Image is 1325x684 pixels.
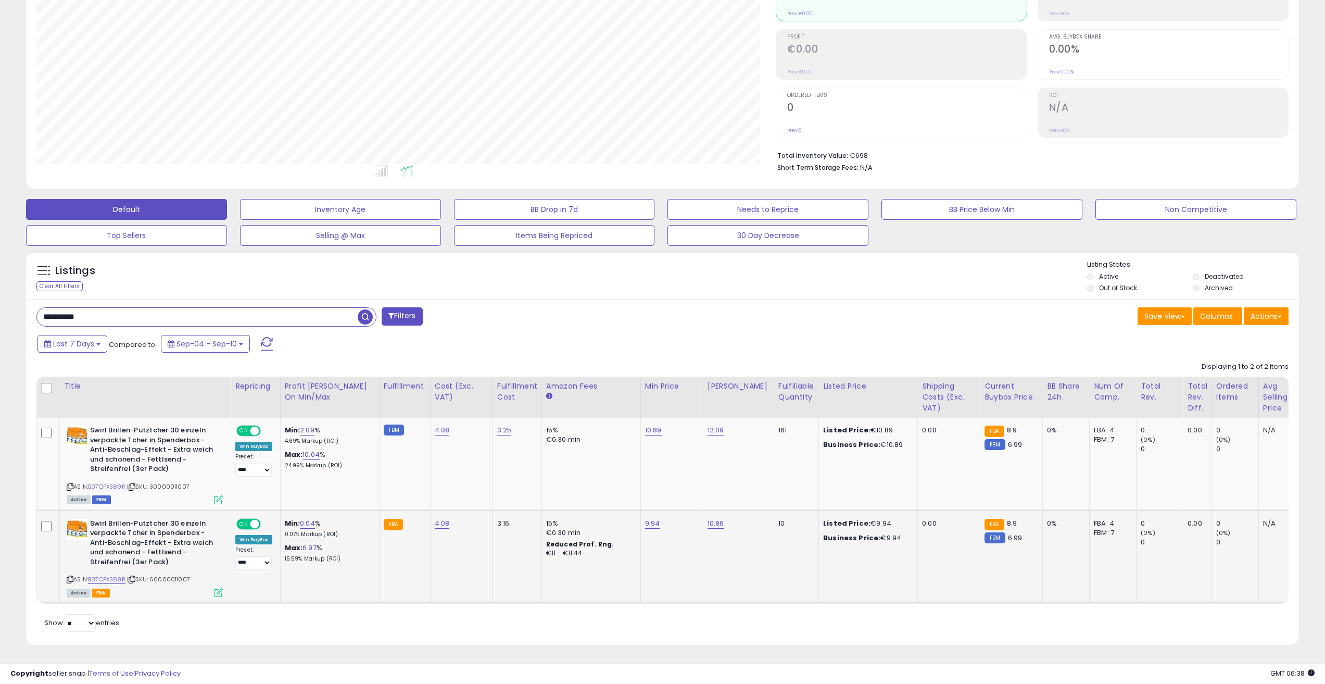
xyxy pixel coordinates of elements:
[1094,519,1128,528] div: FBA: 4
[787,10,813,17] small: Prev: €0.00
[1216,426,1258,435] div: 0
[1138,307,1192,325] button: Save View
[1141,529,1155,537] small: (0%)
[237,427,250,436] span: ON
[1141,444,1183,454] div: 0
[88,482,125,491] a: B07CPX389R
[55,264,95,278] h5: Listings
[1007,425,1017,435] span: 8.9
[127,575,190,583] span: | SKU: 60000011007
[708,425,724,436] a: 12.09
[67,426,223,503] div: ASIN:
[1094,381,1132,403] div: Num of Comp.
[109,340,157,350] span: Compared to:
[92,589,110,598] span: FBA
[382,307,422,326] button: Filters
[285,518,300,528] b: Min:
[667,225,868,246] button: 30 Day Decrease
[1205,283,1233,292] label: Archived
[985,381,1038,403] div: Current Buybox Price
[285,425,300,435] b: Min:
[667,199,868,220] button: Needs to Reprice
[235,442,272,451] div: Win BuyBox
[285,543,303,553] b: Max:
[645,518,660,529] a: 9.94
[1007,518,1017,528] span: 8.9
[708,518,724,529] a: 10.86
[778,426,811,435] div: 161
[44,618,119,628] span: Show: entries
[546,392,552,401] small: Amazon Fees.
[10,669,181,679] div: seller snap | |
[135,668,181,678] a: Privacy Policy
[1008,440,1023,450] span: 6.99
[1049,34,1288,40] span: Avg. Buybox Share
[67,426,87,446] img: 51oEpkp4PKL._SL40_.jpg
[1270,668,1315,678] span: 2025-09-18 06:38 GMT
[384,425,404,436] small: FBM
[985,532,1005,543] small: FBM
[497,425,512,436] a: 3.25
[823,381,913,392] div: Listed Price
[1047,519,1081,528] div: 0%
[435,518,450,529] a: 4.08
[645,381,699,392] div: Min Price
[285,450,371,469] div: %
[708,381,769,392] div: [PERSON_NAME]
[1263,519,1297,528] div: N/A
[67,495,91,504] span: All listings currently available for purchase on Amazon
[53,339,94,349] span: Last 7 Days
[922,381,976,414] div: Shipping Costs (Exc. VAT)
[90,426,217,477] b: Swirl Brillen-Putztcher 30 einzeln verpackte Tcher in Spenderbox - Anti-Beschlag-Effekt - Extra w...
[985,426,1004,437] small: FBA
[1200,311,1233,321] span: Columns
[237,519,250,528] span: ON
[778,519,811,528] div: 10
[1216,519,1258,528] div: 0
[777,148,1281,161] li: €698
[546,528,633,538] div: €0.30 min
[26,225,227,246] button: Top Sellers
[787,34,1026,40] span: Profit
[1216,436,1231,444] small: (0%)
[787,43,1026,57] h2: €0.00
[823,426,910,435] div: €10.89
[1202,362,1289,372] div: Displaying 1 to 2 of 2 items
[1188,519,1204,528] div: 0.00
[823,519,910,528] div: €9.94
[285,519,371,538] div: %
[1244,307,1289,325] button: Actions
[259,427,276,436] span: OFF
[823,425,870,435] b: Listed Price:
[1216,444,1258,454] div: 0
[1141,381,1179,403] div: Total Rev.
[92,495,111,504] span: FBM
[1047,426,1081,435] div: 0%
[1216,538,1258,547] div: 0
[546,381,636,392] div: Amazon Fees
[787,102,1026,116] h2: 0
[285,543,371,563] div: %
[546,549,633,558] div: €11 - €11.44
[1047,381,1085,403] div: BB Share 24h.
[1216,381,1254,403] div: Ordered Items
[1188,426,1204,435] div: 0.00
[645,425,662,436] a: 10.89
[435,425,450,436] a: 4.08
[787,69,813,75] small: Prev: €0.00
[37,335,107,353] button: Last 7 Days
[546,519,633,528] div: 15%
[985,439,1005,450] small: FBM
[1141,538,1183,547] div: 0
[235,535,272,544] div: Win BuyBox
[1008,533,1023,543] span: 6.99
[823,440,910,450] div: €10.89
[922,426,972,435] div: 0.00
[787,127,802,133] small: Prev: 0
[546,540,614,549] b: Reduced Prof. Rng.
[240,225,441,246] button: Selling @ Max
[235,453,272,477] div: Preset:
[89,668,133,678] a: Terms of Use
[497,381,537,403] div: Fulfillment Cost
[161,335,250,353] button: Sep-04 - Sep-10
